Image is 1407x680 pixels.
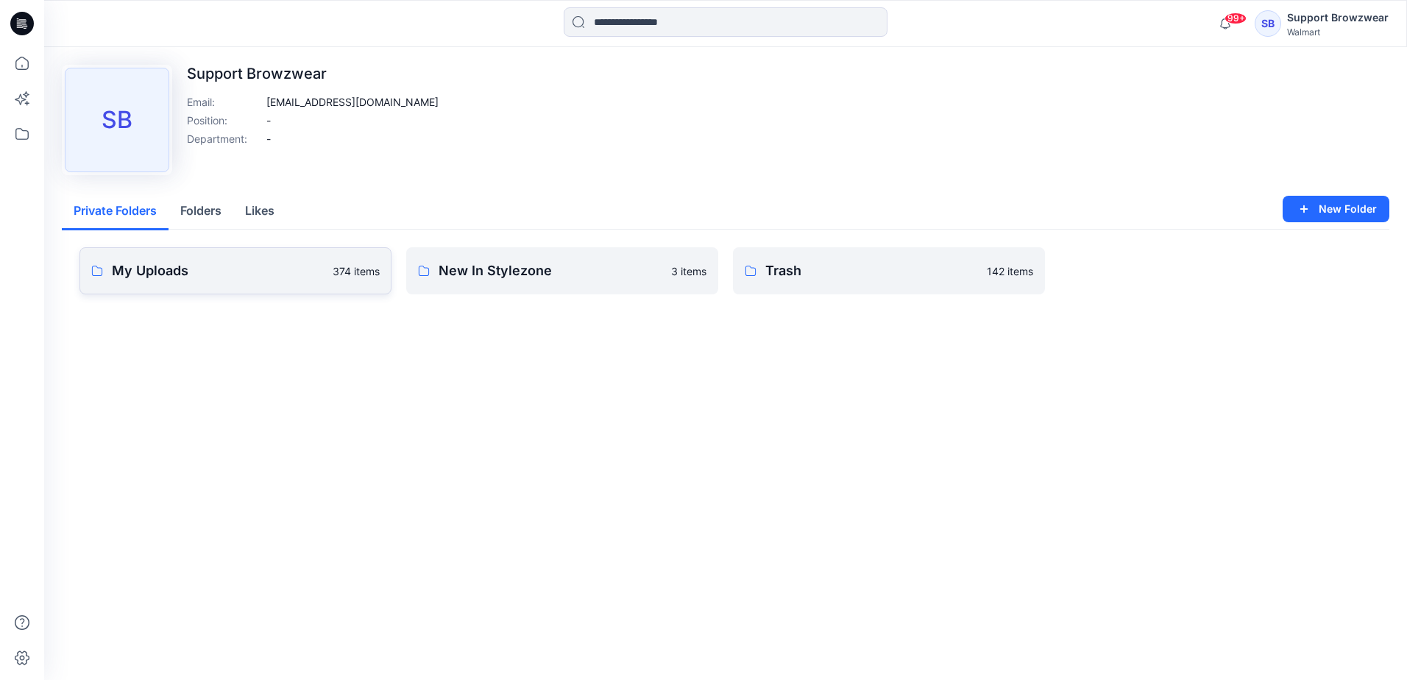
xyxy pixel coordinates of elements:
p: Trash [765,261,978,281]
button: Folders [169,193,233,230]
p: Support Browzwear [187,65,439,82]
p: Position : [187,113,261,128]
p: 374 items [333,263,380,279]
a: New In Stylezone3 items [406,247,718,294]
button: Likes [233,193,286,230]
button: Private Folders [62,193,169,230]
p: 142 items [987,263,1033,279]
div: Support Browzwear [1287,9,1389,26]
p: New In Stylezone [439,261,662,281]
p: My Uploads [112,261,324,281]
p: [EMAIL_ADDRESS][DOMAIN_NAME] [266,94,439,110]
div: SB [1255,10,1281,37]
p: - [266,113,271,128]
div: Walmart [1287,26,1389,38]
p: - [266,131,271,146]
a: Trash142 items [733,247,1045,294]
p: 3 items [671,263,706,279]
a: My Uploads374 items [79,247,391,294]
span: 99+ [1225,13,1247,24]
div: SB [65,68,169,172]
p: Email : [187,94,261,110]
p: Department : [187,131,261,146]
button: New Folder [1283,196,1389,222]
